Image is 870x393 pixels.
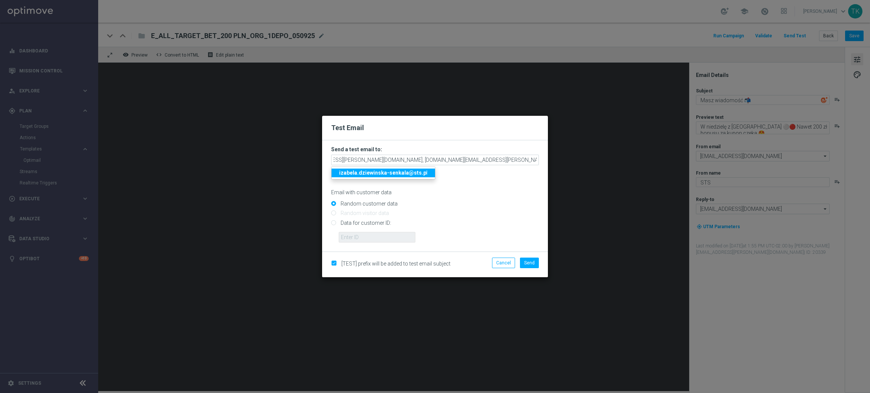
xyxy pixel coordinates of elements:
strong: izabela.dziewinska-senkala@sts.p [339,170,426,176]
a: izabela.dziewinska-senkala@sts.pl [332,169,435,177]
span: [TEST] prefix will be added to test email subject [341,261,450,267]
button: Cancel [492,258,515,268]
label: Random customer data [339,200,398,207]
h2: Test Email [331,123,539,132]
p: Email with customer data [331,189,539,196]
span: Send [524,260,535,266]
h3: Send a test email to: [331,146,539,153]
button: Send [520,258,539,268]
input: Enter ID [339,232,415,243]
span: l [339,170,427,176]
